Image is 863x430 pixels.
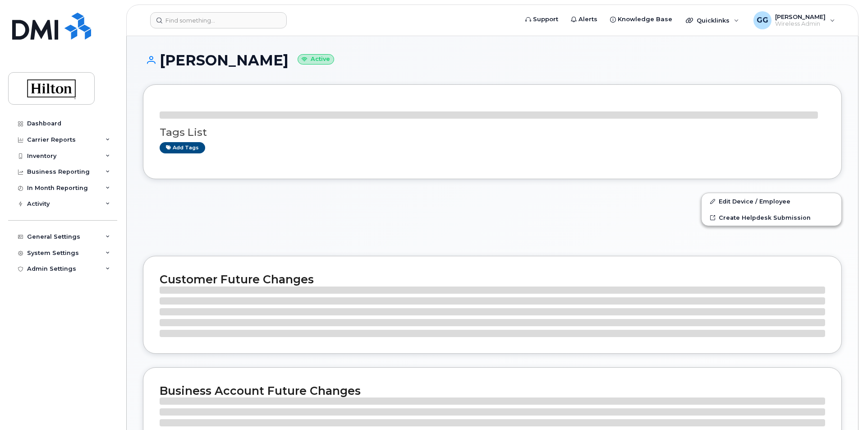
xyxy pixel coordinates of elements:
a: Add tags [160,142,205,153]
h2: Customer Future Changes [160,273,825,286]
a: Edit Device / Employee [702,193,841,209]
h1: [PERSON_NAME] [143,52,842,68]
a: Create Helpdesk Submission [702,209,841,226]
h3: Tags List [160,127,825,138]
small: Active [298,54,334,65]
h2: Business Account Future Changes [160,384,825,398]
